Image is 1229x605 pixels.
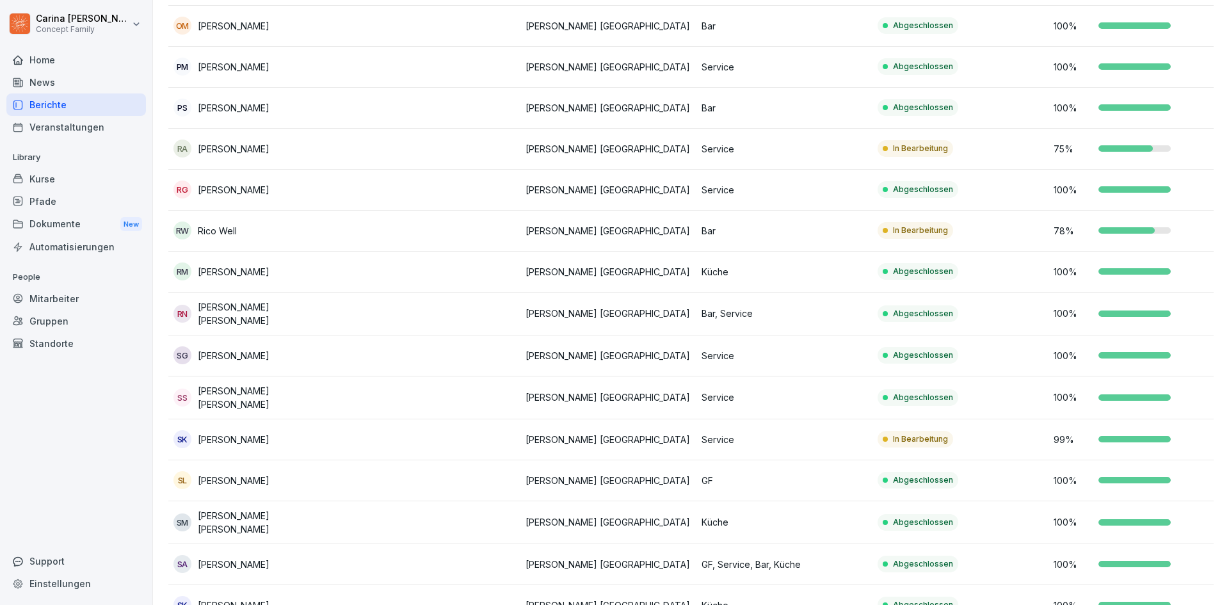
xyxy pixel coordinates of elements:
[893,392,953,403] p: Abgeschlossen
[6,287,146,310] a: Mitarbeiter
[702,60,867,74] p: Service
[702,183,867,197] p: Service
[702,558,867,571] p: GF, Service, Bar, Küche
[6,49,146,71] a: Home
[173,222,191,239] div: RW
[1054,558,1092,571] p: 100 %
[198,60,269,74] p: [PERSON_NAME]
[702,265,867,278] p: Küche
[1054,101,1092,115] p: 100 %
[702,349,867,362] p: Service
[198,474,269,487] p: [PERSON_NAME]
[893,143,948,154] p: In Bearbeitung
[173,262,191,280] div: RM
[198,349,269,362] p: [PERSON_NAME]
[173,389,191,407] div: SS
[526,265,691,278] p: [PERSON_NAME] [GEOGRAPHIC_DATA]
[198,224,237,238] p: Rico Well
[6,572,146,595] div: Einstellungen
[198,101,269,115] p: [PERSON_NAME]
[1054,515,1092,529] p: 100 %
[702,515,867,529] p: Küche
[6,236,146,258] a: Automatisierungen
[198,558,269,571] p: [PERSON_NAME]
[526,142,691,156] p: [PERSON_NAME] [GEOGRAPHIC_DATA]
[1054,349,1092,362] p: 100 %
[36,25,129,34] p: Concept Family
[173,513,191,531] div: SM
[198,509,339,536] p: [PERSON_NAME] [PERSON_NAME]
[526,349,691,362] p: [PERSON_NAME] [GEOGRAPHIC_DATA]
[526,19,691,33] p: [PERSON_NAME] [GEOGRAPHIC_DATA]
[893,184,953,195] p: Abgeschlossen
[1054,474,1092,487] p: 100 %
[526,474,691,487] p: [PERSON_NAME] [GEOGRAPHIC_DATA]
[173,430,191,448] div: SK
[526,60,691,74] p: [PERSON_NAME] [GEOGRAPHIC_DATA]
[6,116,146,138] div: Veranstaltungen
[526,391,691,404] p: [PERSON_NAME] [GEOGRAPHIC_DATA]
[893,20,953,31] p: Abgeschlossen
[6,213,146,236] a: DokumenteNew
[702,433,867,446] p: Service
[6,332,146,355] a: Standorte
[1054,265,1092,278] p: 100 %
[526,433,691,446] p: [PERSON_NAME] [GEOGRAPHIC_DATA]
[6,310,146,332] a: Gruppen
[173,99,191,117] div: PS
[6,168,146,190] a: Kurse
[893,433,948,445] p: In Bearbeitung
[120,217,142,232] div: New
[893,61,953,72] p: Abgeschlossen
[526,307,691,320] p: [PERSON_NAME] [GEOGRAPHIC_DATA]
[173,58,191,76] div: PM
[526,558,691,571] p: [PERSON_NAME] [GEOGRAPHIC_DATA]
[173,181,191,198] div: RG
[702,307,867,320] p: Bar, Service
[526,101,691,115] p: [PERSON_NAME] [GEOGRAPHIC_DATA]
[173,140,191,157] div: RA
[173,17,191,35] div: OM
[173,305,191,323] div: RN
[6,71,146,93] a: News
[702,474,867,487] p: GF
[173,346,191,364] div: SG
[526,183,691,197] p: [PERSON_NAME] [GEOGRAPHIC_DATA]
[893,308,953,319] p: Abgeschlossen
[893,350,953,361] p: Abgeschlossen
[198,142,269,156] p: [PERSON_NAME]
[6,93,146,116] a: Berichte
[1054,142,1092,156] p: 75 %
[198,300,339,327] p: [PERSON_NAME] [PERSON_NAME]
[198,384,339,411] p: [PERSON_NAME] [PERSON_NAME]
[1054,224,1092,238] p: 78 %
[1054,307,1092,320] p: 100 %
[526,515,691,529] p: [PERSON_NAME] [GEOGRAPHIC_DATA]
[198,183,269,197] p: [PERSON_NAME]
[6,213,146,236] div: Dokumente
[1054,60,1092,74] p: 100 %
[702,391,867,404] p: Service
[6,550,146,572] div: Support
[702,224,867,238] p: Bar
[173,471,191,489] div: SL
[6,147,146,168] p: Library
[6,190,146,213] a: Pfade
[1054,19,1092,33] p: 100 %
[36,13,129,24] p: Carina [PERSON_NAME]
[198,19,269,33] p: [PERSON_NAME]
[893,474,953,486] p: Abgeschlossen
[702,142,867,156] p: Service
[526,224,691,238] p: [PERSON_NAME] [GEOGRAPHIC_DATA]
[893,558,953,570] p: Abgeschlossen
[6,267,146,287] p: People
[702,101,867,115] p: Bar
